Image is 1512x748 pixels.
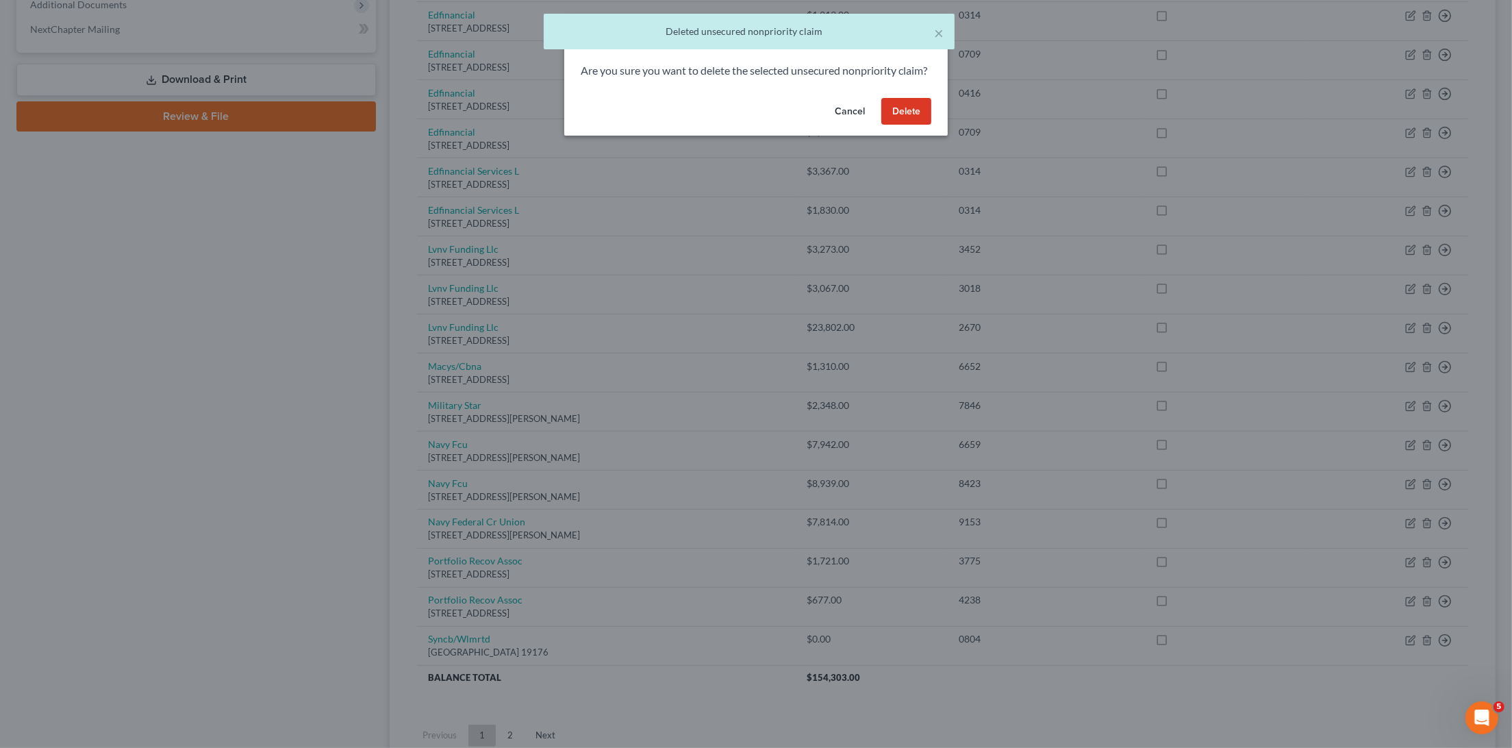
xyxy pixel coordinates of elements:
div: Deleted unsecured nonpriority claim [555,25,944,38]
button: Cancel [824,98,876,125]
button: × [934,25,944,41]
span: 5 [1494,701,1504,712]
button: Delete [881,98,931,125]
p: Are you sure you want to delete the selected unsecured nonpriority claim? [581,63,931,79]
iframe: Intercom live chat [1465,701,1498,734]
